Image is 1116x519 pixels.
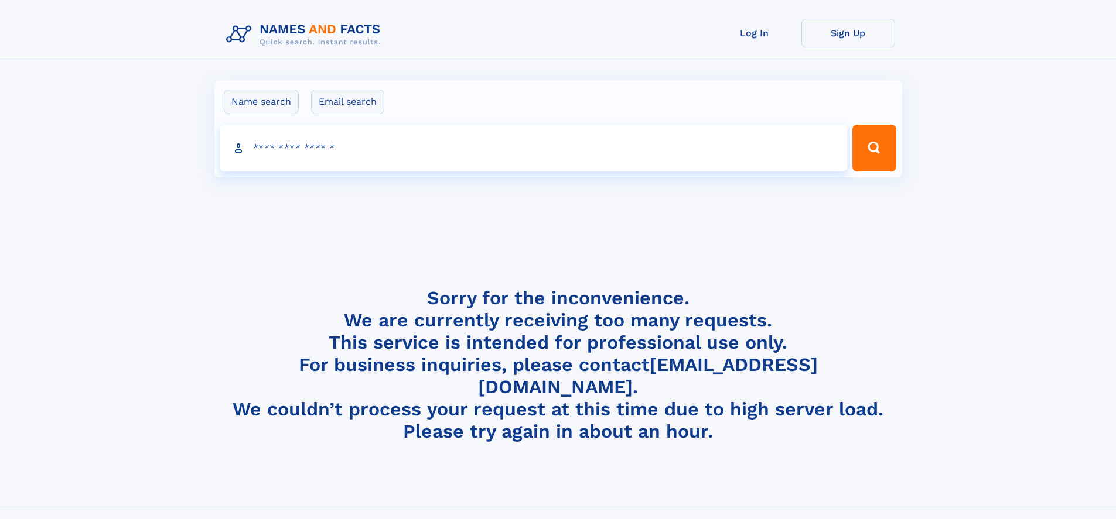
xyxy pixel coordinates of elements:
[311,90,384,114] label: Email search
[221,19,390,50] img: Logo Names and Facts
[221,287,895,443] h4: Sorry for the inconvenience. We are currently receiving too many requests. This service is intend...
[220,125,848,171] input: search input
[224,90,299,114] label: Name search
[708,19,801,47] a: Log In
[478,353,818,398] a: [EMAIL_ADDRESS][DOMAIN_NAME]
[801,19,895,47] a: Sign Up
[852,125,896,171] button: Search Button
